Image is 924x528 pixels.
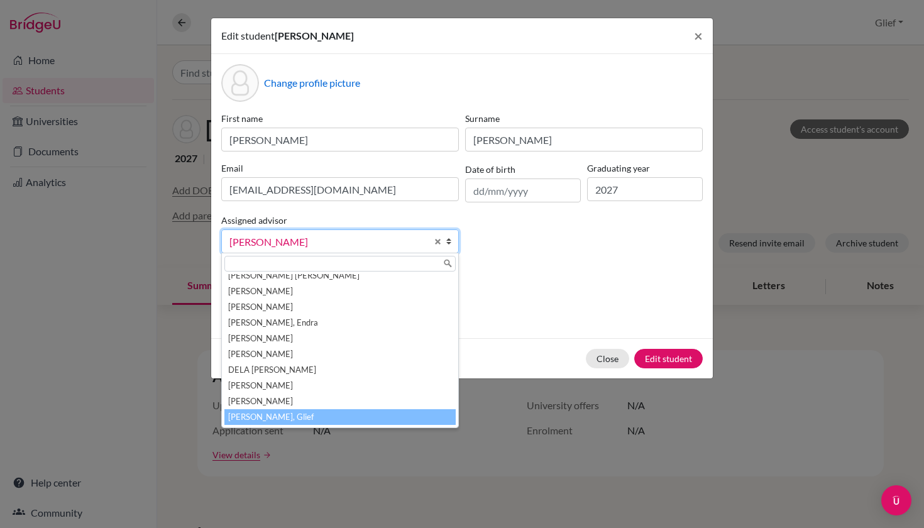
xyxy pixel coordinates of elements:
[224,346,456,362] li: [PERSON_NAME]
[224,378,456,393] li: [PERSON_NAME]
[229,234,427,250] span: [PERSON_NAME]
[224,331,456,346] li: [PERSON_NAME]
[586,349,629,368] button: Close
[224,283,456,299] li: [PERSON_NAME]
[634,349,703,368] button: Edit student
[221,162,459,175] label: Email
[221,273,703,289] p: Parents
[694,26,703,45] span: ×
[221,112,459,125] label: First name
[465,112,703,125] label: Surname
[221,30,275,41] span: Edit student
[224,315,456,331] li: [PERSON_NAME], Endra
[465,163,515,176] label: Date of birth
[465,179,581,202] input: dd/mm/yyyy
[275,30,354,41] span: [PERSON_NAME]
[224,362,456,378] li: DELA [PERSON_NAME]
[224,393,456,409] li: [PERSON_NAME]
[221,214,287,227] label: Assigned advisor
[224,409,456,425] li: [PERSON_NAME], Glief
[224,268,456,283] li: [PERSON_NAME] [PERSON_NAME]
[224,299,456,315] li: [PERSON_NAME]
[587,162,703,175] label: Graduating year
[881,485,911,515] div: Open Intercom Messenger
[221,64,259,102] div: Profile picture
[684,18,713,53] button: Close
